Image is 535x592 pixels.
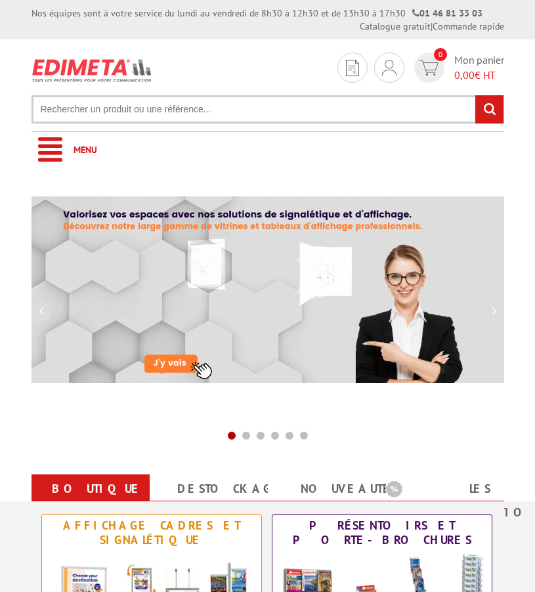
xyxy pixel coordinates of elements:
[412,7,482,19] strong: 01 46 81 33 03
[74,144,97,156] span: Menu
[32,53,153,88] img: Présentoir, panneau, stand - Edimeta - PLV, affichage, mobilier bureau, entreprise
[32,95,504,124] input: Rechercher un produit ou une référence...
[276,518,488,547] div: Présentoirs et Porte-brochures
[32,477,193,524] a: Boutique en ligne
[45,518,258,547] div: Affichage Cadres et Signalétique
[475,95,503,124] input: rechercher
[360,20,431,32] a: Catalogue gratuit
[32,132,504,168] a: Menu
[434,48,447,61] span: 0
[346,60,359,76] img: devis rapide
[150,477,311,501] a: Destockage
[454,68,504,83] span: € HT
[411,53,504,83] a: devis rapide 0 Mon panier 0,00€ HT
[454,68,475,81] span: 0,00
[433,20,504,32] a: Commande rapide
[32,7,482,20] div: Nos équipes sont à votre service du lundi au vendredi de 8h30 à 12h30 et de 13h30 à 17h30
[454,53,504,83] span: Mon panier
[419,60,439,76] img: devis rapide
[360,20,504,33] div: |
[268,477,429,501] a: nouveautés
[382,60,396,76] img: devis rapide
